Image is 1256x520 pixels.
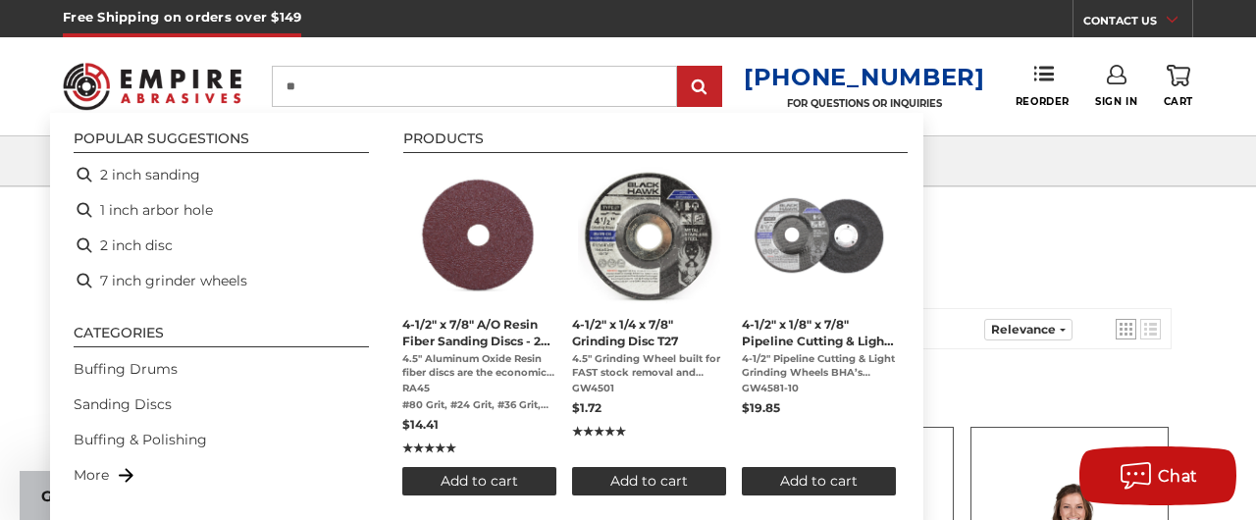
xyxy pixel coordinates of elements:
[1079,446,1236,505] button: Chat
[1164,65,1193,108] a: Cart
[402,467,556,495] button: Add to cart
[74,394,172,415] a: Sanding Discs
[66,157,377,192] li: 2 inch sanding
[1016,65,1070,107] a: Reorder
[66,192,377,228] li: 1 inch arbor hole
[578,165,720,307] img: BHA grinding wheels for 4.5 inch angle grinder
[1140,319,1161,339] a: View list mode
[402,417,439,432] span: $14.41
[572,316,726,349] span: 4-1/2" x 1/4 x 7/8" Grinding Disc T27
[1116,319,1136,339] a: View grid mode
[402,316,556,349] span: 4-1/2" x 7/8" A/O Resin Fiber Sanding Discs - 25 Pack
[564,157,734,503] li: 4-1/2" x 1/4 x 7/8" Grinding Disc T27
[66,263,377,298] li: 7 inch grinder wheels
[1016,95,1070,108] span: Reorder
[984,319,1073,340] a: Sort options
[402,440,456,457] span: ★★★★★
[1083,10,1192,37] a: CONTACT US
[572,352,726,380] span: 4.5" Grinding Wheel built for FAST stock removal and LONG life Type 27 (Depressed Center) SOLD IN...
[1158,467,1198,486] span: Chat
[74,430,207,450] a: Buffing & Polishing
[742,400,780,415] span: $19.85
[407,165,551,307] img: 4.5 inch resin fiber disc
[742,382,896,395] span: GW4581-10
[74,131,369,153] li: Popular suggestions
[402,165,556,495] a: 4-1/2" x 7/8" A/O Resin Fiber Sanding Discs - 25 Pack
[742,352,896,380] span: 4-1/2" Pipeline Cutting & Light Grinding Wheels BHA’s Pipeline ⅛” Grinding Wheel - Cut and Grind ...
[742,467,896,495] button: Add to cart
[744,97,985,110] p: FOR QUESTIONS OR INQUIRIES
[572,400,602,415] span: $1.72
[402,352,556,380] span: 4.5" Aluminum Oxide Resin fiber discs are the economical choice when looking to grind or finish a...
[41,487,180,505] span: Get Free Shipping
[394,157,564,503] li: 4-1/2" x 7/8" A/O Resin Fiber Sanding Discs - 25 Pack
[742,165,896,495] a: 4-1/2" x 1/8" x 7/8" Pipeline Cutting & Light Grinding Discs T27 - 10 Pack
[66,351,377,387] li: Buffing Drums
[748,165,890,307] img: View of Black Hawk's 4 1/2 inch T27 pipeline disc, showing both front and back of the grinding wh...
[734,157,904,503] li: 4-1/2" x 1/8" x 7/8" Pipeline Cutting & Light Grinding Discs T27 - 10 Pack
[403,131,908,153] li: Products
[66,457,377,493] li: More
[20,471,200,520] div: Get Free ShippingClose teaser
[572,423,626,441] span: ★★★★★
[66,387,377,422] li: Sanding Discs
[74,359,178,380] a: Buffing Drums
[572,382,726,395] span: GW4501
[74,326,369,347] li: Categories
[402,382,556,395] span: RA45
[63,51,241,121] img: Empire Abrasives
[991,322,1056,337] span: Relevance
[66,422,377,457] li: Buffing & Polishing
[1095,95,1137,108] span: Sign In
[1164,95,1193,108] span: Cart
[66,228,377,263] li: 2 inch disc
[572,467,726,495] button: Add to cart
[742,316,896,349] span: 4-1/2" x 1/8" x 7/8" Pipeline Cutting & Light Grinding Discs T27 - 10 Pack
[744,63,985,91] a: [PHONE_NUMBER]
[572,165,726,495] a: 4-1/2" x 1/4 x 7/8" Grinding Disc T27
[402,398,556,412] span: #80 Grit, #24 Grit, #36 Grit, #60 Grit, #120 Grit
